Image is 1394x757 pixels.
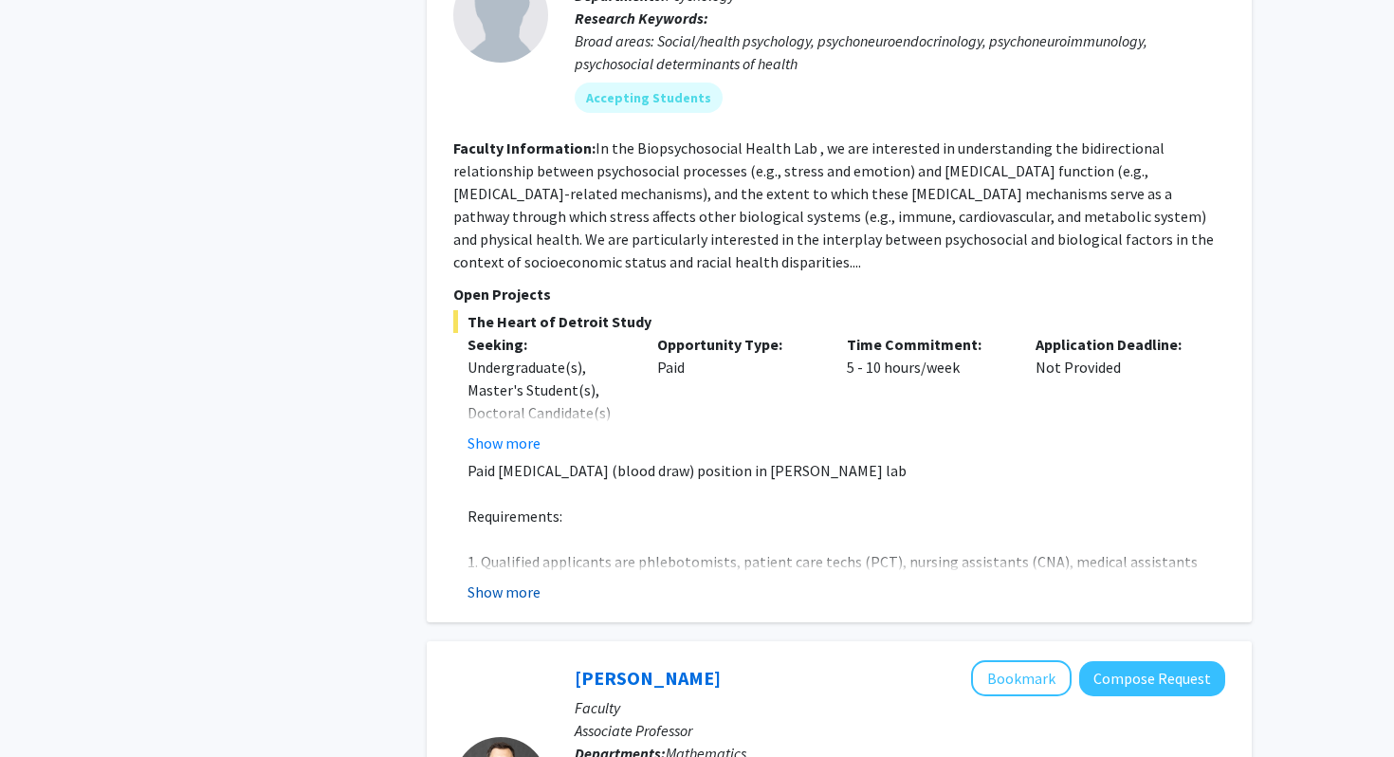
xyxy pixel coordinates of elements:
p: Seeking: [468,333,629,356]
p: Associate Professor [575,719,1225,742]
button: Compose Request to Fernando Charro [1079,661,1225,696]
a: [PERSON_NAME] [575,666,721,690]
button: Show more [468,432,541,454]
mat-chip: Accepting Students [575,83,723,113]
button: Show more [468,581,541,603]
div: Broad areas: Social/health psychology, psychoneuroendocrinology, psychoneuroimmunology, psychosoc... [575,29,1225,75]
b: Faculty Information: [453,138,596,157]
b: Research Keywords: [575,9,708,28]
span: The Heart of Detroit Study [453,310,1225,333]
div: Paid [643,333,833,454]
span: Paid [MEDICAL_DATA] (blood draw) position in [PERSON_NAME] lab [468,461,907,480]
p: Faculty [575,696,1225,719]
span: Requirements: [468,507,562,526]
fg-read-more: In the Biopsychosocial Health Lab , we are interested in understanding the bidirectional relation... [453,138,1214,271]
p: Application Deadline: [1036,333,1197,356]
iframe: Chat [14,672,81,743]
p: Open Projects [453,283,1225,305]
span: 1. Qualified applicants are phlebotomists, patient care techs (PCT), nursing assistants (CNA), me... [468,552,1198,594]
div: Not Provided [1021,333,1211,454]
button: Add Fernando Charro to Bookmarks [971,660,1072,696]
div: Undergraduate(s), Master's Student(s), Doctoral Candidate(s) (PhD, MD, DMD, PharmD, etc.) [468,356,629,470]
div: 5 - 10 hours/week [833,333,1022,454]
p: Time Commitment: [847,333,1008,356]
p: Opportunity Type: [657,333,818,356]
